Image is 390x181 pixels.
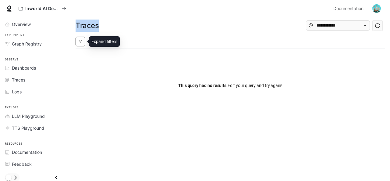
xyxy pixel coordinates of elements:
img: User avatar [372,4,381,13]
a: Logs [2,86,66,97]
p: Inworld AI Demos [25,6,59,11]
span: Dark mode toggle [5,174,12,181]
a: Documentation [2,147,66,157]
span: Feedback [12,161,32,167]
a: Graph Registry [2,38,66,49]
span: Overview [12,21,31,27]
a: LLM Playground [2,111,66,121]
span: This query had no results. [178,83,228,88]
span: Logs [12,89,22,95]
span: LLM Playground [12,113,45,119]
a: Documentation [331,2,368,15]
span: Traces [12,77,25,83]
span: Graph Registry [12,41,42,47]
span: Documentation [12,149,42,155]
span: Dashboards [12,65,36,71]
button: User avatar [370,2,383,15]
span: Edit your query and try again! [178,82,282,89]
a: Traces [2,74,66,85]
button: All workspaces [16,2,69,15]
a: Dashboards [2,63,66,73]
a: TTS Playground [2,123,66,133]
span: Documentation [333,5,363,13]
div: Expand filters [89,36,120,47]
h1: Traces [76,20,99,32]
span: TTS Playground [12,125,44,131]
span: sync [375,23,380,28]
a: Feedback [2,159,66,169]
a: Overview [2,19,66,30]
